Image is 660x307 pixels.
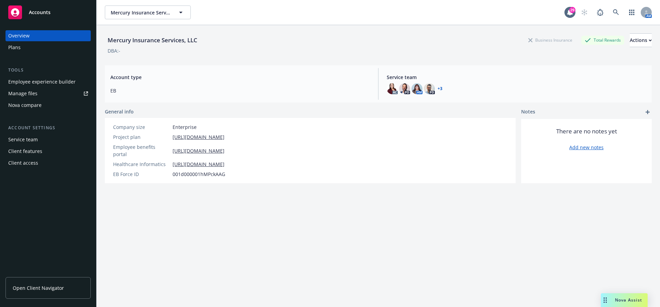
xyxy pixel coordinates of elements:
a: Service team [5,134,91,145]
a: [URL][DOMAIN_NAME] [173,147,224,154]
span: Accounts [29,10,51,15]
a: Report a Bug [593,6,607,19]
span: There are no notes yet [556,127,617,135]
div: 29 [569,7,575,13]
button: Actions [630,33,652,47]
a: [URL][DOMAIN_NAME] [173,133,224,141]
a: Client features [5,146,91,157]
a: Client access [5,157,91,168]
div: Client access [8,157,38,168]
button: Mercury Insurance Services, LLC [105,6,191,19]
div: Employee experience builder [8,76,76,87]
a: +3 [438,87,442,91]
span: Open Client Navigator [13,284,64,292]
div: DBA: - [108,47,120,54]
div: Company size [113,123,170,131]
a: Switch app [625,6,639,19]
div: Tools [5,67,91,74]
span: Nova Assist [615,297,642,303]
div: Plans [8,42,21,53]
span: General info [105,108,134,115]
div: Service team [8,134,38,145]
span: 001d000001hMPckAAG [173,171,225,178]
button: Nova Assist [601,293,648,307]
div: Healthcare Informatics [113,161,170,168]
a: Employee experience builder [5,76,91,87]
span: Service team [387,74,646,81]
div: Manage files [8,88,37,99]
div: Project plan [113,133,170,141]
div: EB Force ID [113,171,170,178]
div: Mercury Insurance Services, LLC [105,36,200,45]
img: photo [411,83,422,94]
a: add [643,108,652,116]
div: Actions [630,34,652,47]
div: Client features [8,146,42,157]
div: Employee benefits portal [113,143,170,158]
div: Overview [8,30,30,41]
span: Mercury Insurance Services, LLC [111,9,170,16]
div: Business Insurance [525,36,576,44]
a: Search [609,6,623,19]
a: Add new notes [569,144,604,151]
div: Total Rewards [581,36,624,44]
span: Account type [110,74,370,81]
a: Start snowing [577,6,591,19]
span: Enterprise [173,123,197,131]
div: Drag to move [601,293,609,307]
img: photo [387,83,398,94]
a: Overview [5,30,91,41]
img: photo [399,83,410,94]
div: Account settings [5,124,91,131]
a: Nova compare [5,100,91,111]
a: Accounts [5,3,91,22]
a: [URL][DOMAIN_NAME] [173,161,224,168]
div: Nova compare [8,100,42,111]
a: Manage files [5,88,91,99]
span: EB [110,87,370,94]
a: Plans [5,42,91,53]
img: photo [424,83,435,94]
span: Notes [521,108,535,116]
